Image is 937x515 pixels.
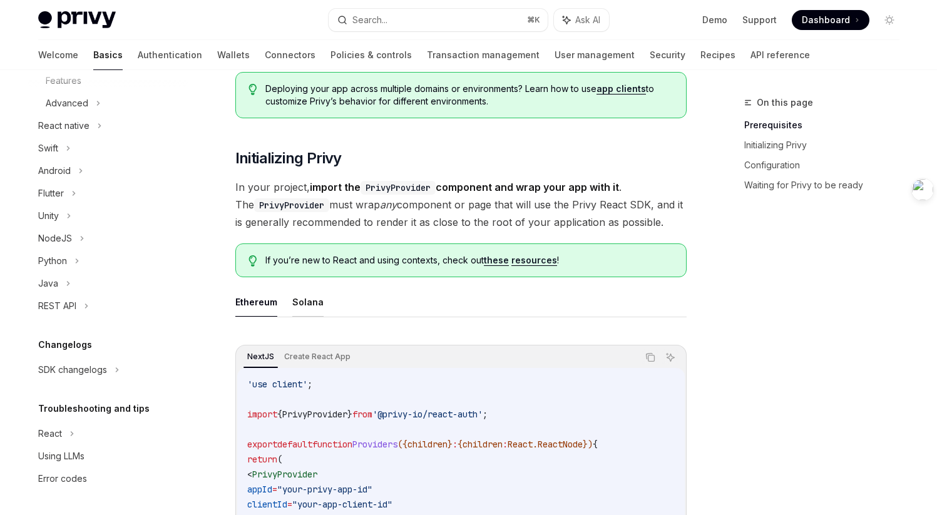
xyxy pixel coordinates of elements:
div: Search... [352,13,387,28]
span: ; [483,409,488,420]
div: Unity [38,208,59,223]
span: = [272,484,277,495]
a: Waiting for Privy to be ready [744,175,909,195]
img: light logo [38,11,116,29]
span: } [347,409,352,420]
span: } [448,439,453,450]
button: Copy the contents from the code block [642,349,658,365]
button: Ask AI [662,349,678,365]
a: Authentication [138,40,202,70]
span: ReactNode [538,439,583,450]
a: Connectors [265,40,315,70]
span: : [503,439,508,450]
a: Demo [702,14,727,26]
span: children [463,439,503,450]
span: Initializing Privy [235,148,342,168]
button: Search...⌘K [329,9,548,31]
a: Security [650,40,685,70]
a: resources [511,255,557,266]
h5: Changelogs [38,337,92,352]
div: Android [38,163,71,178]
a: Support [742,14,777,26]
a: Configuration [744,155,909,175]
span: Dashboard [802,14,850,26]
span: ; [307,379,312,390]
a: app clients [597,83,646,94]
span: Ask AI [575,14,600,26]
button: Solana [292,287,324,317]
span: Deploying your app across multiple domains or environments? Learn how to use to customize Privy’s... [265,83,673,108]
span: ({ [397,439,407,450]
div: React native [38,118,90,133]
div: Create React App [280,349,354,364]
svg: Tip [248,255,257,267]
a: Wallets [217,40,250,70]
span: < [247,469,252,480]
span: '@privy-io/react-auth' [372,409,483,420]
span: { [593,439,598,450]
span: "your-app-client-id" [292,499,392,510]
span: : [453,439,458,450]
a: Policies & controls [330,40,412,70]
h5: Troubleshooting and tips [38,401,150,416]
div: React [38,426,62,441]
span: = [287,499,292,510]
span: appId [247,484,272,495]
span: . [533,439,538,450]
a: Recipes [700,40,735,70]
div: Swift [38,141,58,156]
strong: import the component and wrap your app with it [310,181,619,193]
a: Using LLMs [28,445,188,467]
span: function [312,439,352,450]
span: "your-privy-app-id" [277,484,372,495]
span: export [247,439,277,450]
div: Error codes [38,471,87,486]
div: Using LLMs [38,449,84,464]
span: import [247,409,277,420]
div: Java [38,276,58,291]
svg: Tip [248,84,257,95]
div: SDK changelogs [38,362,107,377]
code: PrivyProvider [254,198,329,212]
span: React [508,439,533,450]
div: REST API [38,298,76,314]
span: ⌘ K [527,15,540,25]
span: from [352,409,372,420]
em: any [380,198,397,211]
a: Welcome [38,40,78,70]
span: default [277,439,312,450]
span: 'use client' [247,379,307,390]
span: In your project, . The must wrap component or page that will use the Privy React SDK, and it is g... [235,178,687,231]
span: children [407,439,448,450]
a: Initializing Privy [744,135,909,155]
span: { [277,409,282,420]
a: Error codes [28,467,188,490]
span: On this page [757,95,813,110]
span: If you’re new to React and using contexts, check out ! [265,254,673,267]
a: Transaction management [427,40,540,70]
div: NodeJS [38,231,72,246]
div: Python [38,253,67,268]
a: these [484,255,509,266]
code: PrivyProvider [361,181,436,195]
div: Flutter [38,186,64,201]
span: return [247,454,277,465]
span: }) [583,439,593,450]
a: Dashboard [792,10,869,30]
div: Advanced [46,96,88,111]
a: Prerequisites [744,115,909,135]
a: API reference [750,40,810,70]
button: Ask AI [554,9,609,31]
span: clientId [247,499,287,510]
span: PrivyProvider [282,409,347,420]
button: Toggle dark mode [879,10,899,30]
div: NextJS [243,349,278,364]
a: User management [555,40,635,70]
span: { [458,439,463,450]
a: Basics [93,40,123,70]
button: Ethereum [235,287,277,317]
span: ( [277,454,282,465]
span: Providers [352,439,397,450]
span: PrivyProvider [252,469,317,480]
